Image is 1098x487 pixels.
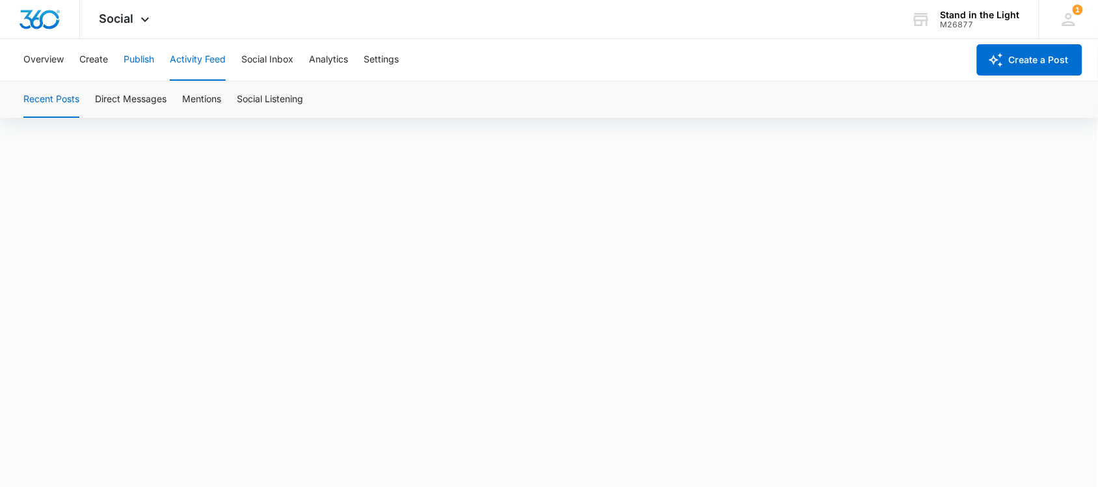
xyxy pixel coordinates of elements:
[1073,5,1083,15] div: notifications count
[95,81,167,118] button: Direct Messages
[241,39,293,81] button: Social Inbox
[237,81,303,118] button: Social Listening
[124,39,154,81] button: Publish
[79,39,108,81] button: Create
[309,39,348,81] button: Analytics
[170,39,226,81] button: Activity Feed
[23,39,64,81] button: Overview
[941,20,1020,29] div: account id
[1073,5,1083,15] span: 1
[182,81,221,118] button: Mentions
[23,81,79,118] button: Recent Posts
[977,44,1082,76] button: Create a Post
[941,10,1020,20] div: account name
[100,12,134,25] span: Social
[364,39,399,81] button: Settings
